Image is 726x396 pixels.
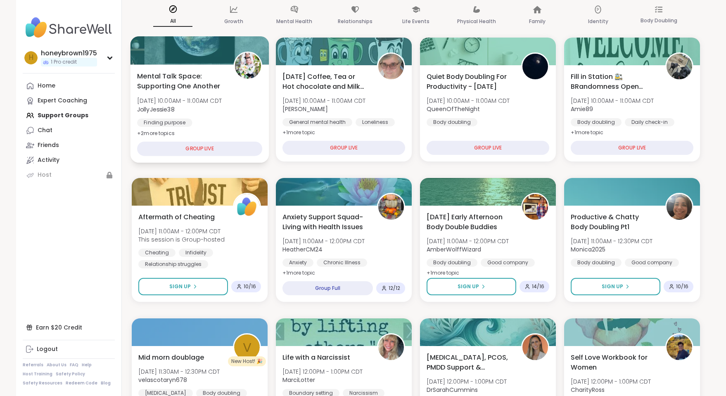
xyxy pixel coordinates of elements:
[82,362,92,368] a: Help
[378,54,404,79] img: Susan
[244,283,256,290] span: 10 / 16
[38,171,52,179] div: Host
[282,353,350,363] span: Life with a Narcissist
[338,17,372,26] p: Relationships
[37,345,58,353] div: Logout
[625,258,679,267] div: Good company
[427,386,478,394] b: DrSarahCummins
[47,362,66,368] a: About Us
[282,245,323,254] b: HeatherCM24
[101,380,111,386] a: Blog
[571,353,656,372] span: Self Love Workbook for Women
[23,138,115,153] a: Friends
[667,54,692,79] img: Amie89
[138,227,225,235] span: [DATE] 11:00AM - 12:00PM CDT
[38,126,52,135] div: Chat
[282,258,313,267] div: Anxiety
[588,17,608,26] p: Identity
[458,283,479,290] span: Sign Up
[243,338,251,357] span: v
[522,54,548,79] img: QueenOfTheNight
[529,17,546,26] p: Family
[571,97,654,105] span: [DATE] 10:00AM - 11:00AM CDT
[138,235,225,244] span: This session is Group-hosted
[667,194,692,220] img: Monica2025
[138,260,208,268] div: Relationship struggles
[571,212,656,232] span: Productive & Chatty Body Doubling Pt1
[571,245,605,254] b: Monica2025
[427,105,480,113] b: QueenOfTheNight
[427,258,477,267] div: Body doubling
[427,237,509,245] span: [DATE] 11:00AM - 12:00PM CDT
[23,320,115,335] div: Earn $20 Credit
[66,380,97,386] a: Redeem Code
[641,16,677,26] p: Body Doubling
[38,82,55,90] div: Home
[282,237,365,245] span: [DATE] 11:00AM - 12:00PM CDT
[234,194,260,220] img: ShareWell
[317,258,367,267] div: Chronic Illness
[427,377,507,386] span: [DATE] 12:00PM - 1:00PM CDT
[427,212,512,232] span: [DATE] Early Afternoon Body Double Buddies
[378,194,404,220] img: HeatherCM24
[427,97,510,105] span: [DATE] 10:00AM - 11:00AM CDT
[571,72,656,92] span: Fill in Station 🚉 BRandomness Open Forum
[571,118,622,126] div: Body doubling
[137,97,222,105] span: [DATE] 10:00AM - 11:00AM CDT
[153,16,192,27] p: All
[282,281,373,295] div: Group Full
[522,194,548,220] img: AmberWolffWizard
[23,153,115,168] a: Activity
[667,334,692,360] img: CharityRoss
[532,283,544,290] span: 14 / 16
[138,353,204,363] span: Mid morn doublage
[23,123,115,138] a: Chat
[138,278,228,295] button: Sign Up
[427,118,477,126] div: Body doubling
[282,212,368,232] span: Anxiety Support Squad- Living with Health Issues
[23,362,43,368] a: Referrals
[23,168,115,183] a: Host
[56,371,85,377] a: Safety Policy
[427,72,512,92] span: Quiet Body Doubling For Productivity - [DATE]
[138,212,215,222] span: Aftermath of Cheating
[356,118,395,126] div: Loneliness
[427,141,549,155] div: GROUP LIVE
[427,353,512,372] span: [MEDICAL_DATA], PCOS, PMDD Support & Empowerment
[571,258,622,267] div: Body doubling
[571,237,652,245] span: [DATE] 11:00AM - 12:30PM CDT
[138,368,220,376] span: [DATE] 11:30AM - 12:30PM CDT
[571,141,693,155] div: GROUP LIVE
[179,249,213,257] div: Infidelity
[137,119,192,127] div: Finding purpose
[276,17,312,26] p: Mental Health
[571,105,593,113] b: Amie89
[481,258,535,267] div: Good company
[378,334,404,360] img: MarciLotter
[224,17,243,26] p: Growth
[282,376,315,384] b: MarciLotter
[23,380,62,386] a: Safety Resources
[457,17,496,26] p: Physical Health
[138,376,187,384] b: velascotaryn678
[169,283,191,290] span: Sign Up
[23,371,52,377] a: Host Training
[23,93,115,108] a: Expert Coaching
[23,13,115,42] img: ShareWell Nav Logo
[23,78,115,93] a: Home
[282,141,405,155] div: GROUP LIVE
[522,334,548,360] img: DrSarahCummins
[602,283,623,290] span: Sign Up
[571,377,651,386] span: [DATE] 12:00PM - 1:00PM CDT
[235,53,261,79] img: JollyJessie38
[228,356,266,366] div: New Host! 🎉
[70,362,78,368] a: FAQ
[137,142,262,156] div: GROUP LIVE
[402,17,429,26] p: Life Events
[38,97,87,105] div: Expert Coaching
[137,105,175,113] b: JollyJessie38
[282,118,352,126] div: General mental health
[38,156,59,164] div: Activity
[51,59,77,66] span: 1 Pro credit
[282,368,363,376] span: [DATE] 12:00PM - 1:00PM CDT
